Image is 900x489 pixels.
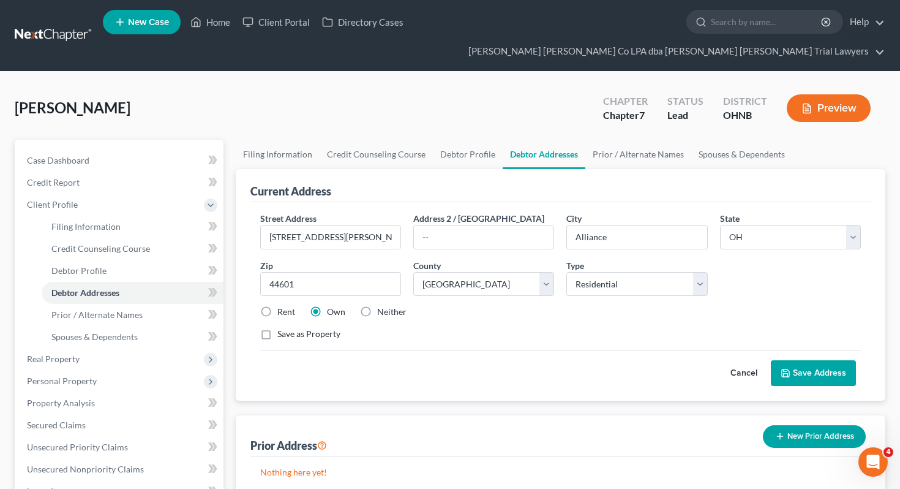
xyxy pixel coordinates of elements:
[503,140,585,169] a: Debtor Addresses
[27,354,80,364] span: Real Property
[261,226,400,249] input: Enter street address
[17,172,223,194] a: Credit Report
[42,260,223,282] a: Debtor Profile
[51,221,121,232] span: Filing Information
[27,177,80,188] span: Credit Report
[711,10,823,33] input: Search by name...
[566,259,584,272] label: Type
[51,309,143,320] span: Prior / Alternate Names
[691,140,792,169] a: Spouses & Dependents
[27,376,97,386] span: Personal Property
[667,94,703,108] div: Status
[316,11,410,33] a: Directory Cases
[27,442,128,452] span: Unsecured Priority Claims
[42,304,223,326] a: Prior / Alternate Names
[27,398,95,408] span: Property Analysis
[260,213,317,224] span: Street Address
[720,213,740,224] span: State
[327,306,345,318] label: Own
[51,265,107,276] span: Debtor Profile
[771,360,856,386] button: Save Address
[844,11,885,33] a: Help
[320,140,433,169] a: Credit Counseling Course
[603,94,648,108] div: Chapter
[51,287,119,298] span: Debtor Addresses
[603,108,648,123] div: Chapter
[236,140,320,169] a: Filing Information
[585,140,691,169] a: Prior / Alternate Names
[433,140,503,169] a: Debtor Profile
[667,108,703,123] div: Lead
[763,425,866,448] button: New Prior Address
[639,109,645,121] span: 7
[17,436,223,458] a: Unsecured Priority Claims
[17,414,223,436] a: Secured Claims
[413,260,441,271] span: County
[17,458,223,480] a: Unsecured Nonpriority Claims
[42,238,223,260] a: Credit Counseling Course
[17,392,223,414] a: Property Analysis
[42,326,223,348] a: Spouses & Dependents
[260,260,273,271] span: Zip
[51,332,138,342] span: Spouses & Dependents
[717,361,771,385] button: Cancel
[15,99,130,116] span: [PERSON_NAME]
[17,150,223,172] a: Case Dashboard
[236,11,316,33] a: Client Portal
[27,199,78,210] span: Client Profile
[128,18,169,27] span: New Case
[260,466,861,479] p: Nothing here yet!
[567,226,707,249] input: Enter city...
[51,243,150,254] span: Credit Counseling Course
[27,420,86,430] span: Secured Claims
[566,213,582,224] span: City
[414,226,553,249] input: --
[723,94,767,108] div: District
[277,328,340,340] label: Save as Property
[42,216,223,238] a: Filing Information
[413,212,544,225] label: Address 2 / [GEOGRAPHIC_DATA]
[260,272,401,297] input: XXXXX
[184,11,236,33] a: Home
[883,447,893,457] span: 4
[27,155,89,165] span: Case Dashboard
[858,447,888,477] iframe: Intercom live chat
[277,306,295,318] label: Rent
[462,40,885,63] a: [PERSON_NAME] [PERSON_NAME] Co LPA dba [PERSON_NAME] [PERSON_NAME] Trial Lawyers
[787,94,871,122] button: Preview
[42,282,223,304] a: Debtor Addresses
[723,108,767,123] div: OHNB
[250,438,327,453] div: Prior Address
[377,306,407,318] label: Neither
[27,464,144,474] span: Unsecured Nonpriority Claims
[250,184,331,199] div: Current Address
